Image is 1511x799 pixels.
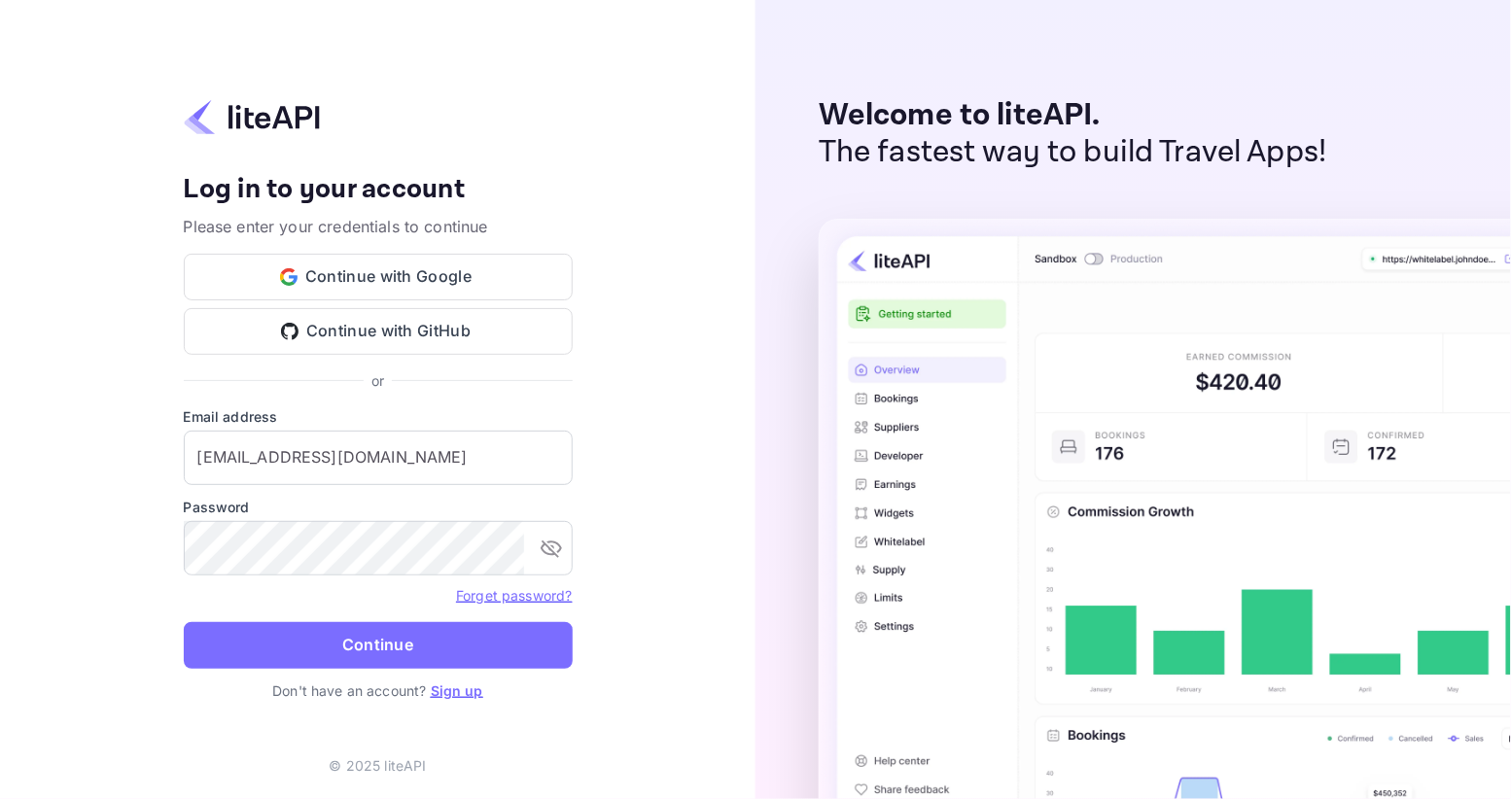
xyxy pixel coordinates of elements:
label: Password [184,497,573,517]
p: or [371,370,384,391]
img: liteapi [184,98,320,136]
p: Don't have an account? [184,680,573,701]
p: © 2025 liteAPI [329,755,426,776]
button: Continue [184,622,573,669]
button: Continue with GitHub [184,308,573,355]
button: Continue with Google [184,254,573,300]
p: The fastest way to build Travel Apps! [819,134,1327,171]
input: Enter your email address [184,431,573,485]
label: Email address [184,406,573,427]
h4: Log in to your account [184,173,573,207]
a: Sign up [431,682,483,699]
p: Welcome to liteAPI. [819,97,1327,134]
a: Forget password? [456,587,572,604]
button: toggle password visibility [532,529,571,568]
p: Please enter your credentials to continue [184,215,573,238]
a: Forget password? [456,585,572,605]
